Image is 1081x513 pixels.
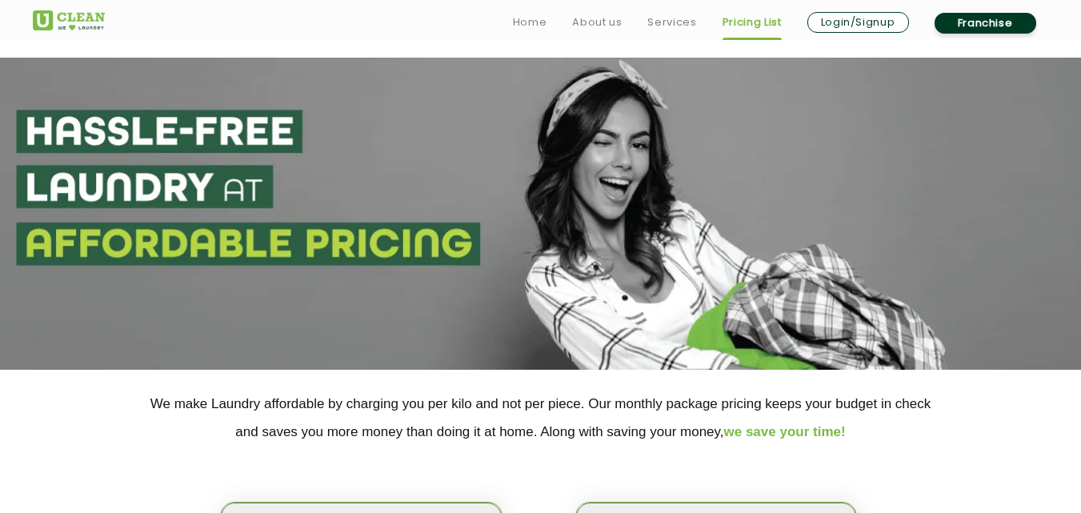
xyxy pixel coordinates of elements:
[33,390,1049,446] p: We make Laundry affordable by charging you per kilo and not per piece. Our monthly package pricin...
[724,424,846,439] span: we save your time!
[723,13,782,32] a: Pricing List
[807,12,909,33] a: Login/Signup
[572,13,622,32] a: About us
[647,13,696,32] a: Services
[33,10,105,30] img: UClean Laundry and Dry Cleaning
[935,13,1036,34] a: Franchise
[513,13,547,32] a: Home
